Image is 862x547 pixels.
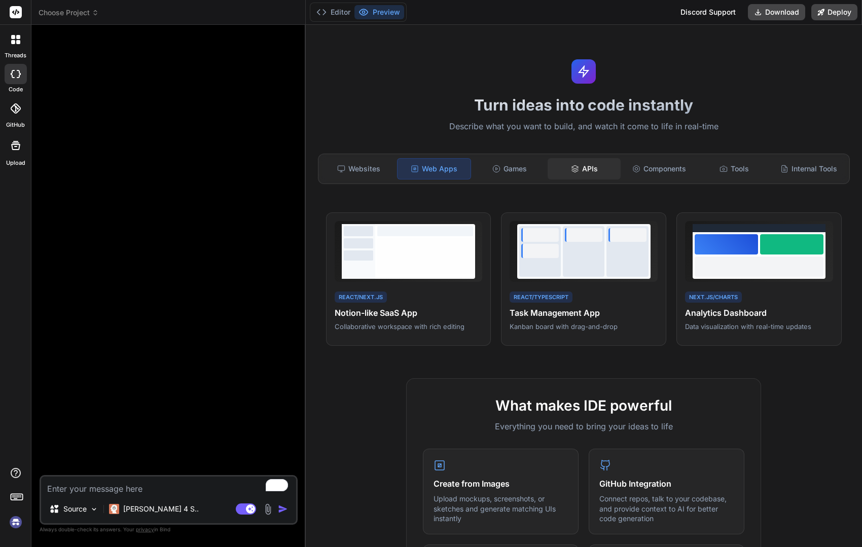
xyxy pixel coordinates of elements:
[39,8,99,18] span: Choose Project
[6,121,25,129] label: GitHub
[63,504,87,514] p: Source
[312,120,856,133] p: Describe what you want to build, and watch it come to life in real-time
[7,514,24,531] img: signin
[90,505,98,514] img: Pick Models
[41,477,296,495] textarea: To enrich screen reader interactions, please activate Accessibility in Grammarly extension settings
[6,159,25,167] label: Upload
[811,4,857,20] button: Deploy
[599,494,734,524] p: Connect repos, talk to your codebase, and provide context to AI for better code generation
[510,307,658,319] h4: Task Management App
[322,158,396,179] div: Websites
[599,478,734,490] h4: GitHub Integration
[5,51,26,60] label: threads
[548,158,621,179] div: APIs
[335,291,387,303] div: React/Next.js
[685,291,742,303] div: Next.js/Charts
[109,504,119,514] img: Claude 4 Sonnet
[685,322,833,331] p: Data visualization with real-time updates
[136,526,154,532] span: privacy
[623,158,696,179] div: Components
[434,494,568,524] p: Upload mockups, screenshots, or sketches and generate matching UIs instantly
[685,307,833,319] h4: Analytics Dashboard
[40,525,298,534] p: Always double-check its answers. Your in Bind
[262,503,274,515] img: attachment
[698,158,771,179] div: Tools
[123,504,199,514] p: [PERSON_NAME] 4 S..
[772,158,845,179] div: Internal Tools
[748,4,805,20] button: Download
[423,395,744,416] h2: What makes IDE powerful
[423,420,744,432] p: Everything you need to bring your ideas to life
[312,96,856,114] h1: Turn ideas into code instantly
[335,322,483,331] p: Collaborative workspace with rich editing
[397,158,471,179] div: Web Apps
[434,478,568,490] h4: Create from Images
[510,291,572,303] div: React/TypeScript
[9,85,23,94] label: code
[335,307,483,319] h4: Notion-like SaaS App
[278,504,288,514] img: icon
[312,5,354,19] button: Editor
[473,158,546,179] div: Games
[354,5,404,19] button: Preview
[510,322,658,331] p: Kanban board with drag-and-drop
[674,4,742,20] div: Discord Support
